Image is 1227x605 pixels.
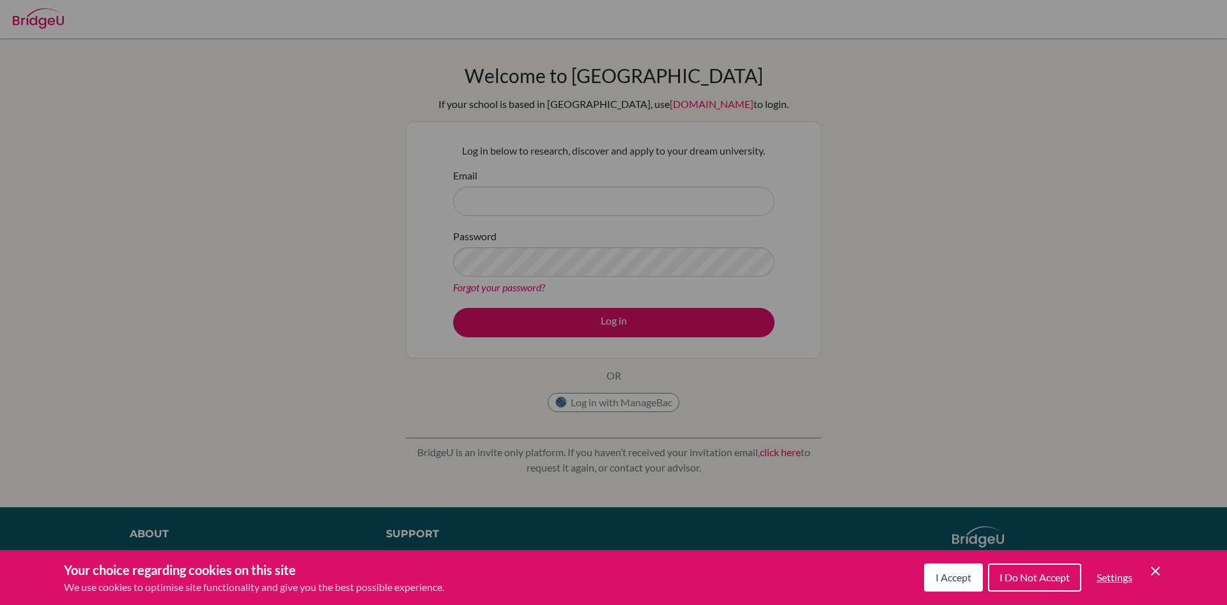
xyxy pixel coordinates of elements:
span: Settings [1097,571,1132,583]
h3: Your choice regarding cookies on this site [64,560,444,579]
button: I Do Not Accept [988,563,1081,592]
span: I Accept [936,571,971,583]
span: I Do Not Accept [999,571,1070,583]
button: Settings [1086,565,1143,590]
p: We use cookies to optimise site functionality and give you the best possible experience. [64,579,444,595]
button: I Accept [924,563,983,592]
button: Save and close [1148,563,1163,579]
